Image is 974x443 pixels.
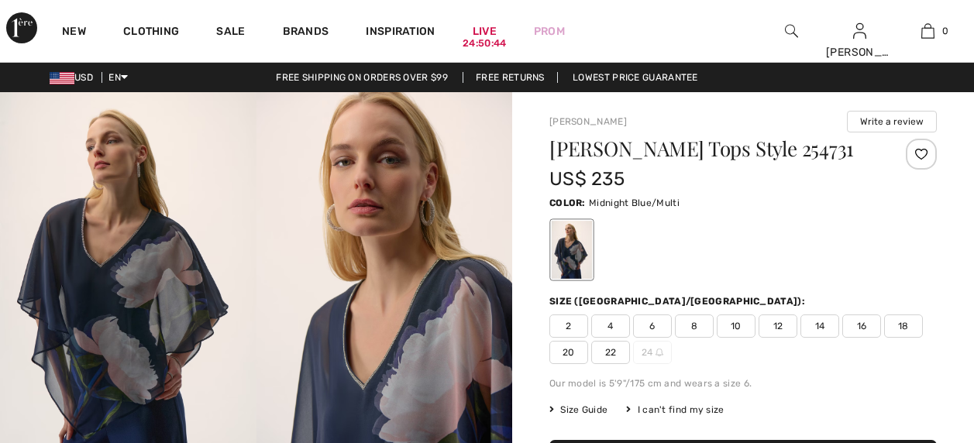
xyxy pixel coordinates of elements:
span: Color: [549,197,586,208]
div: 24:50:44 [463,36,506,51]
span: 18 [884,314,923,338]
img: 1ère Avenue [6,12,37,43]
h1: [PERSON_NAME] Tops Style 254731 [549,139,872,159]
img: search the website [785,22,798,40]
span: Size Guide [549,403,607,417]
a: Brands [283,25,329,41]
div: I can't find my size [626,403,724,417]
span: Inspiration [366,25,435,41]
span: 24 [633,341,672,364]
a: 0 [894,22,961,40]
span: 12 [759,314,797,338]
a: Prom [534,23,565,39]
a: Sign In [853,23,866,38]
span: 16 [842,314,881,338]
a: [PERSON_NAME] [549,116,627,127]
a: Free shipping on orders over $99 [263,72,460,83]
div: [PERSON_NAME] [826,44,893,60]
img: My Info [853,22,866,40]
span: 8 [675,314,714,338]
span: USD [50,72,99,83]
span: EN [108,72,128,83]
span: 22 [591,341,630,364]
span: 6 [633,314,672,338]
span: 0 [942,24,948,38]
iframe: Opens a widget where you can chat to one of our agents [876,327,959,366]
span: 14 [800,314,839,338]
img: US Dollar [50,72,74,84]
a: Live24:50:44 [473,23,497,39]
a: Sale [216,25,245,41]
img: ring-m.svg [656,349,663,356]
button: Write a review [847,111,937,132]
div: Size ([GEOGRAPHIC_DATA]/[GEOGRAPHIC_DATA]): [549,294,808,308]
a: Lowest Price Guarantee [560,72,711,83]
a: New [62,25,86,41]
span: 10 [717,314,755,338]
span: Midnight Blue/Multi [589,197,680,208]
div: Midnight Blue/Multi [552,221,592,279]
span: 2 [549,314,588,338]
a: Clothing [123,25,179,41]
span: 20 [549,341,588,364]
div: Our model is 5'9"/175 cm and wears a size 6. [549,376,937,390]
span: US$ 235 [549,168,625,190]
span: 4 [591,314,630,338]
img: My Bag [921,22,934,40]
a: Free Returns [463,72,558,83]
